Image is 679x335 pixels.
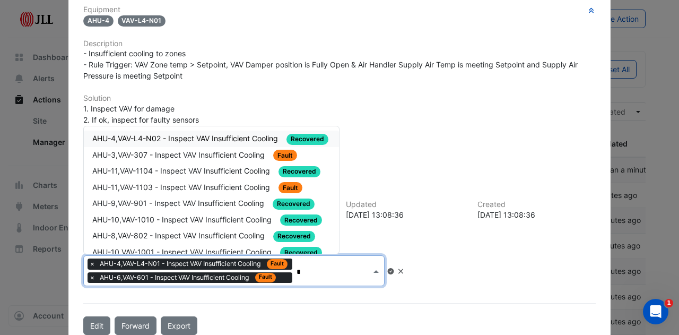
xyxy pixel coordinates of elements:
[100,259,263,269] span: AHU-4,VAV-L4-N01 - Inspect VAV Insufficient Cooling
[118,15,166,27] span: VAV-L4-N01
[83,104,199,124] span: 1. Inspect VAV for damage 2. If ok, inspect for faulty sensors
[92,134,280,143] span: AHU-4,VAV-L4-N02 - Inspect VAV Insufficient Cooling
[83,39,596,48] h6: Description
[255,273,276,282] span: Fault
[83,94,596,103] h6: Solution
[83,138,596,147] h6: Attachments: 0
[286,134,328,145] span: Recovered
[278,182,302,193] span: Fault
[92,215,274,224] span: AHU-10,VAV-1010 - Inspect VAV Insufficient Cooling
[643,299,668,324] iframe: Intercom live chat
[273,231,315,242] span: Recovered
[92,231,267,240] span: AHU-8,VAV-802 - Inspect VAV Insufficient Cooling
[273,150,297,161] span: Fault
[88,272,97,283] span: ×
[83,316,110,335] button: Edit
[280,214,322,226] span: Recovered
[665,299,673,307] span: 1
[273,199,315,210] span: Recovered
[92,199,266,208] span: AHU-9,VAV-901 - Inspect VAV Insufficient Cooling
[267,259,288,269] span: Fault
[278,166,320,177] span: Recovered
[115,316,156,335] button: Forward
[92,183,272,192] span: AHU-11,VAV-1103 - Inspect VAV Insufficient Cooling
[84,126,339,254] div: Options List
[83,242,596,251] h6: Linked Alerts
[88,259,97,269] span: ×
[346,200,465,209] h6: Updated
[83,49,580,80] span: - Insufficient cooling to zones - Rule Trigger: VAV Zone temp > Setpoint, VAV Damper position is ...
[97,259,292,269] span: AHU-4,VAV-L4-N01 - Inspect VAV Insufficient Cooling
[477,200,596,209] h6: Created
[100,273,251,282] span: AHU-6,VAV-601 - Inspect VAV Insufficient Cooling
[280,247,322,258] span: Recovered
[92,166,272,175] span: AHU-11,VAV-1104 - Inspect VAV Insufficient Cooling
[83,15,114,27] span: AHU-4
[161,316,197,335] a: Export
[477,209,596,220] div: [DATE] 13:08:36
[92,150,267,159] span: AHU-3,VAV-307 - Inspect VAV Insufficient Cooling
[97,272,281,283] span: AHU-6,VAV-601 - Inspect VAV Insufficient Cooling
[346,209,465,220] div: [DATE] 13:08:36
[83,5,596,14] h6: Equipment
[92,247,274,256] span: AHU-10,VAV-1001 - Inspect VAV Insufficient Cooling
